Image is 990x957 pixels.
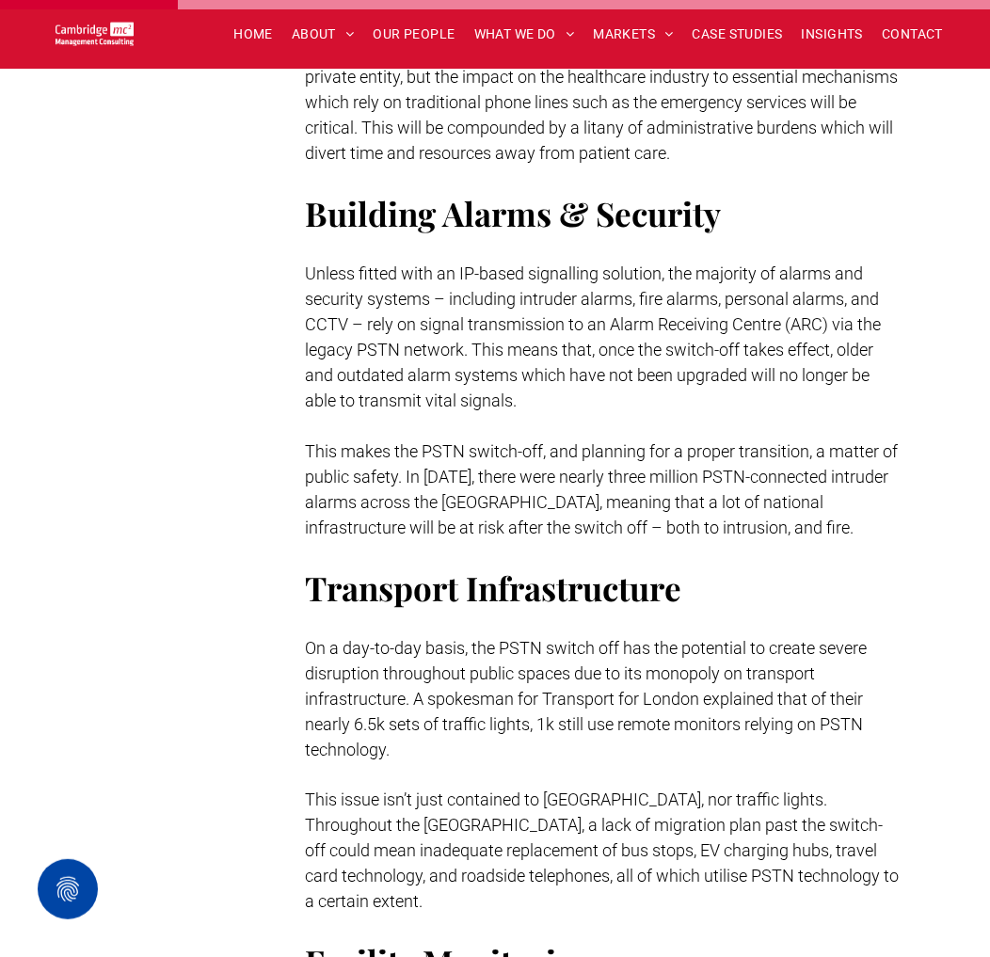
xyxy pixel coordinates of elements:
a: HOME [224,20,282,49]
a: MARKETS [583,20,682,49]
img: Go to Homepage [56,22,134,46]
a: CASE STUDIES [683,20,792,49]
a: ABOUT [282,20,364,49]
a: CONTACT [872,20,952,49]
a: WHAT WE DO [465,20,584,49]
span: On a day-to-day basis, the PSTN switch off has the potential to create severe disruption througho... [305,638,867,759]
span: Unless fitted with an IP-based signalling solution, the majority of alarms and security systems –... [305,263,881,410]
span: This makes the PSTN switch-off, and planning for a proper transition, a matter of public safety. ... [305,441,898,537]
span: This issue isn’t just contained to [GEOGRAPHIC_DATA], nor traffic lights. Throughout the [GEOGRAP... [305,790,899,912]
a: INSIGHTS [792,20,872,49]
a: Your Business Transformed | Cambridge Management Consulting [56,24,134,44]
span: Transport Infrastructure [305,566,681,610]
a: OUR PEOPLE [363,20,464,49]
span: Building Alarms & Security [305,191,721,235]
